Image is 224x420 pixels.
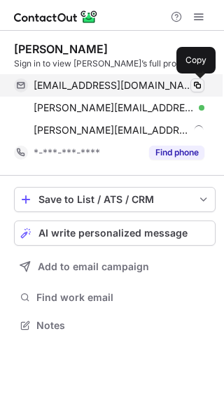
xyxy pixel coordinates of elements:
[14,8,98,25] img: ContactOut v5.3.10
[38,194,191,205] div: Save to List / ATS / CRM
[14,254,216,279] button: Add to email campaign
[14,316,216,335] button: Notes
[38,261,149,272] span: Add to email campaign
[14,57,216,70] div: Sign in to view [PERSON_NAME]’s full profile
[149,146,204,160] button: Reveal Button
[14,288,216,307] button: Find work email
[36,291,210,304] span: Find work email
[36,319,210,332] span: Notes
[34,124,189,136] span: [PERSON_NAME][EMAIL_ADDRESS][DOMAIN_NAME]
[14,42,108,56] div: [PERSON_NAME]
[34,101,194,114] span: [PERSON_NAME][EMAIL_ADDRESS][PERSON_NAME][DOMAIN_NAME]
[34,79,194,92] span: [EMAIL_ADDRESS][DOMAIN_NAME]
[14,220,216,246] button: AI write personalized message
[14,187,216,212] button: save-profile-one-click
[38,227,188,239] span: AI write personalized message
